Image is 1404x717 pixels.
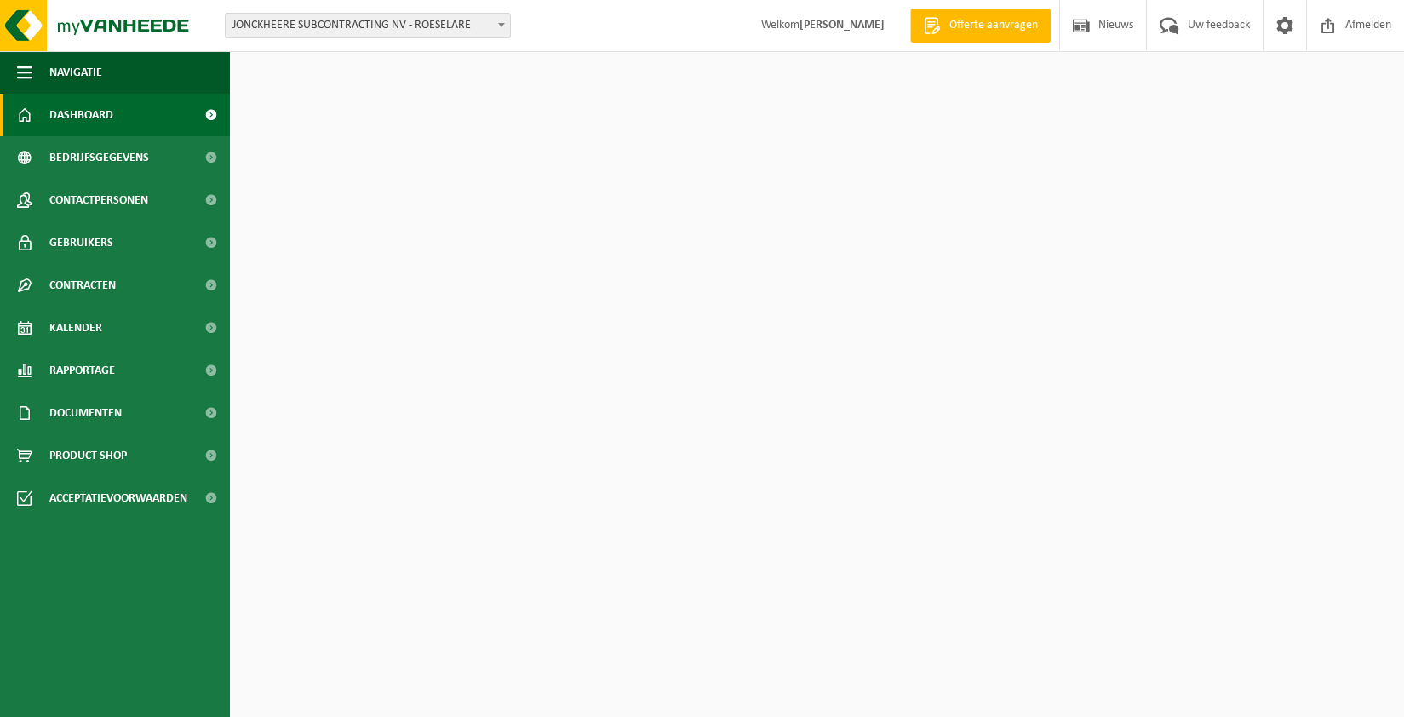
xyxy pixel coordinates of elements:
[49,349,115,392] span: Rapportage
[49,434,127,477] span: Product Shop
[49,94,113,136] span: Dashboard
[226,14,510,37] span: JONCKHEERE SUBCONTRACTING NV - ROESELARE
[910,9,1051,43] a: Offerte aanvragen
[49,392,122,434] span: Documenten
[945,17,1042,34] span: Offerte aanvragen
[49,477,187,519] span: Acceptatievoorwaarden
[49,221,113,264] span: Gebruikers
[49,51,102,94] span: Navigatie
[49,264,116,307] span: Contracten
[49,136,149,179] span: Bedrijfsgegevens
[225,13,511,38] span: JONCKHEERE SUBCONTRACTING NV - ROESELARE
[799,19,885,32] strong: [PERSON_NAME]
[49,179,148,221] span: Contactpersonen
[49,307,102,349] span: Kalender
